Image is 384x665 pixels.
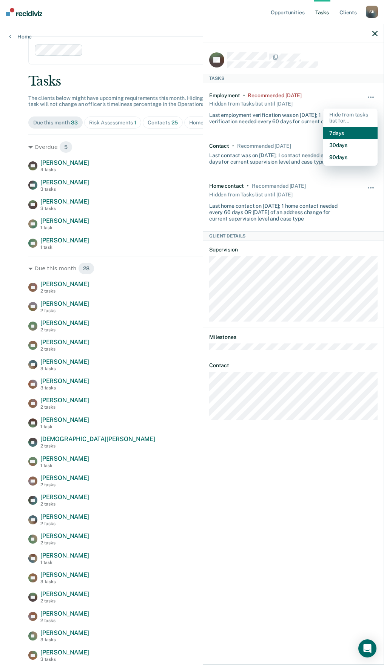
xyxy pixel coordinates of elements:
[40,629,89,636] span: [PERSON_NAME]
[89,120,137,126] div: Risk Assessments
[134,120,136,126] span: 1
[40,179,89,186] span: [PERSON_NAME]
[40,493,89,501] span: [PERSON_NAME]
[203,231,384,241] div: Client Details
[40,327,89,332] div: 2 tasks
[237,143,291,149] div: Recommended in 17 days
[40,288,89,294] div: 2 tasks
[189,120,234,126] div: Home Contacts
[40,443,155,449] div: 2 tasks
[40,463,89,468] div: 1 task
[40,513,89,520] span: [PERSON_NAME]
[209,200,350,222] div: Last home contact on [DATE]; 1 home contact needed every 60 days OR [DATE] of an address change f...
[40,435,155,443] span: [DEMOGRAPHIC_DATA][PERSON_NAME]
[40,649,89,656] span: [PERSON_NAME]
[209,92,240,99] div: Employment
[40,560,89,565] div: 1 task
[40,237,89,244] span: [PERSON_NAME]
[40,610,89,617] span: [PERSON_NAME]
[40,571,89,578] span: [PERSON_NAME]
[40,245,89,250] div: 1 task
[243,92,245,99] div: •
[40,377,89,385] span: [PERSON_NAME]
[40,198,89,205] span: [PERSON_NAME]
[40,405,89,410] div: 2 tasks
[40,424,89,429] div: 1 task
[247,183,249,189] div: •
[40,598,89,604] div: 2 tasks
[40,397,89,404] span: [PERSON_NAME]
[248,92,301,99] div: Recommended 7 days ago
[59,141,72,153] span: 5
[40,416,89,423] span: [PERSON_NAME]
[28,262,356,274] div: Due this month
[40,159,89,166] span: [PERSON_NAME]
[40,225,89,230] div: 1 task
[40,618,89,623] div: 2 tasks
[323,151,378,163] button: 90 days
[28,141,356,153] div: Overdue
[323,109,378,127] div: Hide from tasks list for...
[209,334,378,340] dt: Milestones
[209,98,293,109] div: Hidden from Tasks list until [DATE]
[40,217,89,224] span: [PERSON_NAME]
[40,167,89,172] div: 4 tasks
[209,109,350,125] div: Last employment verification was on [DATE]; 1 verification needed every 60 days for current case ...
[33,120,78,126] div: Due this month
[148,120,178,126] div: Contacts
[209,149,350,165] div: Last contact was on [DATE]; 1 contact needed every 30 days for current supervision level and case...
[209,189,293,200] div: Hidden from Tasks list until [DATE]
[171,120,178,126] span: 25
[40,455,89,462] span: [PERSON_NAME]
[40,339,89,346] span: [PERSON_NAME]
[40,280,89,288] span: [PERSON_NAME]
[28,95,226,107] span: The clients below might have upcoming requirements this month. Hiding a below task will not chang...
[252,183,305,189] div: Recommended in 19 days
[40,366,89,371] div: 3 tasks
[323,127,378,139] button: 7 days
[366,6,378,18] div: S K
[40,319,89,326] span: [PERSON_NAME]
[40,346,89,352] div: 2 tasks
[40,187,89,192] div: 3 tasks
[209,143,229,149] div: Contact
[6,8,42,16] img: Recidiviz
[40,358,89,365] span: [PERSON_NAME]
[40,552,89,559] span: [PERSON_NAME]
[71,120,78,126] span: 33
[40,308,89,313] div: 2 tasks
[40,521,89,526] div: 2 tasks
[40,501,89,507] div: 2 tasks
[209,247,378,253] dt: Supervision
[203,74,384,83] div: Tasks
[9,33,32,40] a: Home
[40,540,89,545] div: 2 tasks
[78,262,94,274] span: 28
[40,206,89,211] div: 3 tasks
[40,637,89,642] div: 3 tasks
[40,579,89,584] div: 3 tasks
[232,143,234,149] div: •
[209,183,244,189] div: Home contact
[28,74,356,89] div: Tasks
[40,482,89,487] div: 2 tasks
[40,657,89,662] div: 3 tasks
[40,385,89,391] div: 3 tasks
[40,590,89,598] span: [PERSON_NAME]
[358,639,376,657] div: Open Intercom Messenger
[323,139,378,151] button: 30 days
[40,532,89,539] span: [PERSON_NAME]
[40,474,89,481] span: [PERSON_NAME]
[40,300,89,307] span: [PERSON_NAME]
[209,362,378,369] dt: Contact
